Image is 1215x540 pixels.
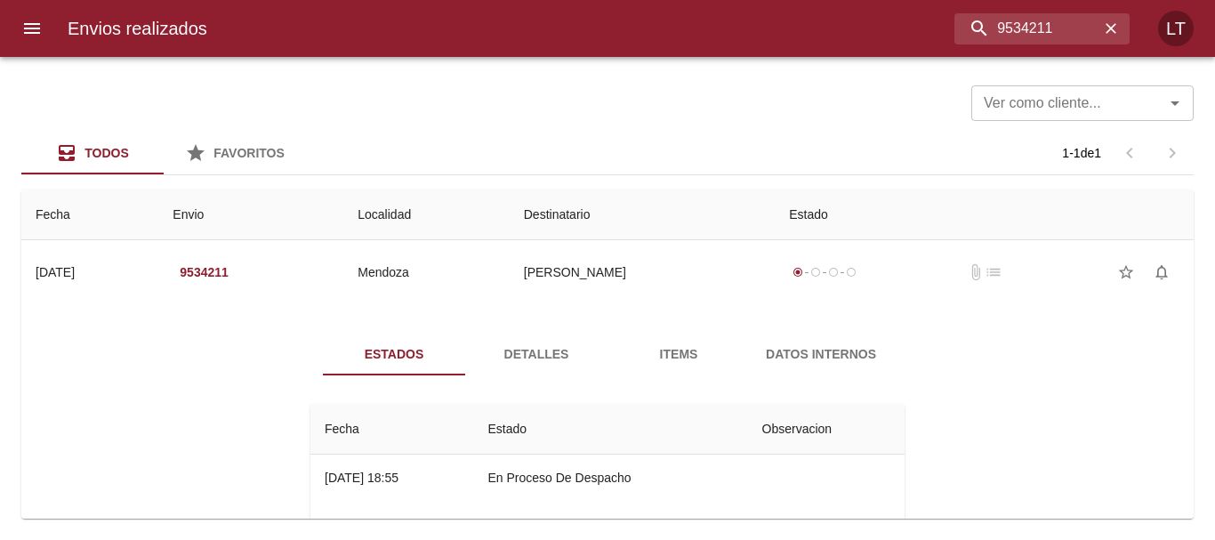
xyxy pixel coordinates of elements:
[325,517,398,531] div: [DATE] 18:55
[473,404,747,455] th: Estado
[1144,254,1179,290] button: Activar notificaciones
[793,267,803,278] span: radio_button_checked
[810,267,821,278] span: radio_button_unchecked
[21,132,306,174] div: Tabs Envios
[476,343,597,366] span: Detalles
[775,189,1194,240] th: Estado
[985,263,1002,281] span: No tiene pedido asociado
[68,14,207,43] h6: Envios realizados
[510,189,775,240] th: Destinatario
[1108,254,1144,290] button: Agregar a favoritos
[1163,91,1187,116] button: Abrir
[310,404,473,455] th: Fecha
[11,7,53,50] button: menu
[1158,11,1194,46] div: Abrir información de usuario
[180,262,229,284] em: 9534211
[36,265,75,279] div: [DATE]
[1151,132,1194,174] span: Pagina siguiente
[213,146,285,160] span: Favoritos
[618,343,739,366] span: Items
[323,333,892,375] div: Tabs detalle de guia
[343,240,509,304] td: Mendoza
[158,189,343,240] th: Envio
[760,343,881,366] span: Datos Internos
[334,343,455,366] span: Estados
[21,189,158,240] th: Fecha
[846,267,857,278] span: radio_button_unchecked
[748,404,905,455] th: Observacion
[967,263,985,281] span: No tiene documentos adjuntos
[828,267,839,278] span: radio_button_unchecked
[84,146,129,160] span: Todos
[510,240,775,304] td: [PERSON_NAME]
[1158,11,1194,46] div: LT
[1153,263,1171,281] span: notifications_none
[1108,144,1151,159] span: Pagina anterior
[325,471,398,485] div: [DATE] 18:55
[173,256,236,289] button: 9534211
[343,189,509,240] th: Localidad
[1117,263,1135,281] span: star_border
[473,455,747,501] td: En Proceso De Despacho
[954,13,1099,44] input: buscar
[1062,144,1101,162] p: 1 - 1 de 1
[789,263,860,281] div: Generado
